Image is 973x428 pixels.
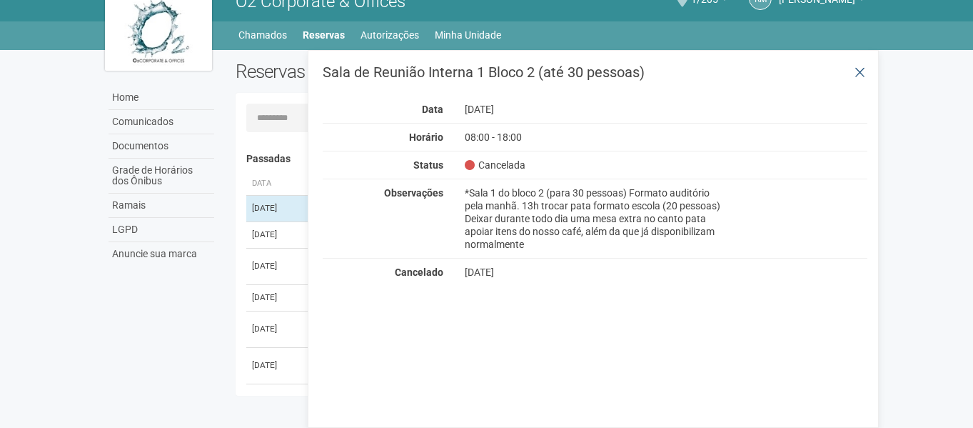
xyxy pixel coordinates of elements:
h3: Sala de Reunião Interna 1 Bloco 2 (até 30 pessoas) [323,65,867,79]
a: Ramais [109,194,214,218]
td: Sala de Reunião Interna 1 Bloco 2 (até 30 pessoas) [303,222,715,248]
div: [DATE] [454,103,737,116]
a: Documentos [109,134,214,159]
td: Sala de Reunião Interna 1 Bloco 2 (até 30 pessoas) [303,347,715,384]
div: 08:00 - 18:00 [454,131,737,144]
td: [DATE] [246,384,303,410]
td: [DATE] [246,222,303,248]
strong: Observações [384,187,443,199]
td: [DATE] [246,248,303,284]
div: *Sala 1 do bloco 2 (para 30 pessoas) Formato auditório pela manhã. 13h trocar pata formato escola... [454,186,737,251]
th: Data [246,172,303,196]
strong: Data [422,104,443,115]
a: Autorizações [361,25,419,45]
td: Sala de Reunião Interna 1 Bloco 2 (até 30 pessoas) [303,248,715,284]
span: Cancelada [465,159,525,171]
td: Sala de Reunião Interna 1 Bloco 2 (até 30 pessoas) [303,384,715,410]
a: Reservas [303,25,345,45]
th: Área ou Serviço [303,172,715,196]
a: Comunicados [109,110,214,134]
a: Anuncie sua marca [109,242,214,266]
td: [DATE] [246,347,303,384]
a: Home [109,86,214,110]
td: Sala de Reunião Interna 1 Bloco 2 (até 30 pessoas) [303,311,715,347]
td: [DATE] [246,284,303,311]
a: LGPD [109,218,214,242]
td: Sala de Reunião Interna 1 Bloco 2 (até 30 pessoas) [303,284,715,311]
strong: Status [413,159,443,171]
a: Chamados [238,25,287,45]
a: Minha Unidade [435,25,501,45]
td: [DATE] [246,195,303,222]
a: Grade de Horários dos Ônibus [109,159,214,194]
strong: Horário [409,131,443,143]
h4: Passadas [246,154,858,164]
td: Sala de Reunião Interna 1 Bloco 2 (até 30 pessoas) [303,195,715,222]
td: [DATE] [246,311,303,347]
h2: Reservas [236,61,541,82]
strong: Cancelado [395,267,443,278]
div: [DATE] [454,266,737,279]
